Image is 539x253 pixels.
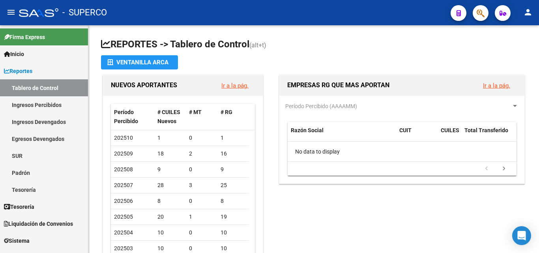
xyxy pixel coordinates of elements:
[157,181,183,190] div: 28
[291,127,324,133] span: Razón Social
[287,81,389,89] span: EMPRESAS RG QUE MAS APORTAN
[189,109,202,115] span: # MT
[114,182,133,188] span: 202507
[396,122,438,148] datatable-header-cell: CUIT
[114,229,133,236] span: 202504
[221,165,246,174] div: 9
[496,165,511,173] a: go to next page
[249,41,266,49] span: (alt+t)
[186,104,217,130] datatable-header-cell: # MT
[4,202,34,211] span: Tesorería
[114,135,133,141] span: 202510
[157,197,183,206] div: 8
[114,150,133,157] span: 202509
[157,133,183,142] div: 1
[285,103,357,109] span: Período Percibido (AAAAMM)
[107,55,172,69] div: Ventanilla ARCA
[189,244,214,253] div: 0
[101,55,178,69] button: Ventanilla ARCA
[477,78,517,93] button: Ir a la pág.
[4,67,32,75] span: Reportes
[441,127,459,133] span: CUILES
[154,104,186,130] datatable-header-cell: # CUILES Nuevos
[114,166,133,172] span: 202508
[4,219,73,228] span: Liquidación de Convenios
[157,228,183,237] div: 10
[157,244,183,253] div: 10
[288,122,396,148] datatable-header-cell: Razón Social
[217,104,249,130] datatable-header-cell: # RG
[221,109,232,115] span: # RG
[221,244,246,253] div: 10
[512,226,531,245] div: Open Intercom Messenger
[221,133,246,142] div: 1
[157,165,183,174] div: 9
[483,82,510,89] a: Ir a la pág.
[157,109,180,124] span: # CUILES Nuevos
[221,212,246,221] div: 19
[4,236,30,245] span: Sistema
[215,78,255,93] button: Ir a la pág.
[114,109,138,124] span: Período Percibido
[288,142,517,161] div: No data to display
[438,122,461,148] datatable-header-cell: CUILES
[189,149,214,158] div: 2
[479,165,494,173] a: go to previous page
[221,197,246,206] div: 8
[111,81,177,89] span: NUEVOS APORTANTES
[111,104,154,130] datatable-header-cell: Período Percibido
[114,214,133,220] span: 202505
[4,33,45,41] span: Firma Express
[157,212,183,221] div: 20
[221,228,246,237] div: 10
[221,82,249,89] a: Ir a la pág.
[461,122,517,148] datatable-header-cell: Total Transferido
[157,149,183,158] div: 18
[464,127,508,133] span: Total Transferido
[6,7,16,17] mat-icon: menu
[221,149,246,158] div: 16
[189,197,214,206] div: 0
[189,165,214,174] div: 0
[399,127,412,133] span: CUIT
[189,133,214,142] div: 0
[189,181,214,190] div: 3
[221,181,246,190] div: 25
[189,212,214,221] div: 1
[523,7,533,17] mat-icon: person
[114,245,133,251] span: 202503
[62,4,107,21] span: - SUPERCO
[114,198,133,204] span: 202506
[101,38,526,52] h1: REPORTES -> Tablero de Control
[189,228,214,237] div: 0
[4,50,24,58] span: Inicio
